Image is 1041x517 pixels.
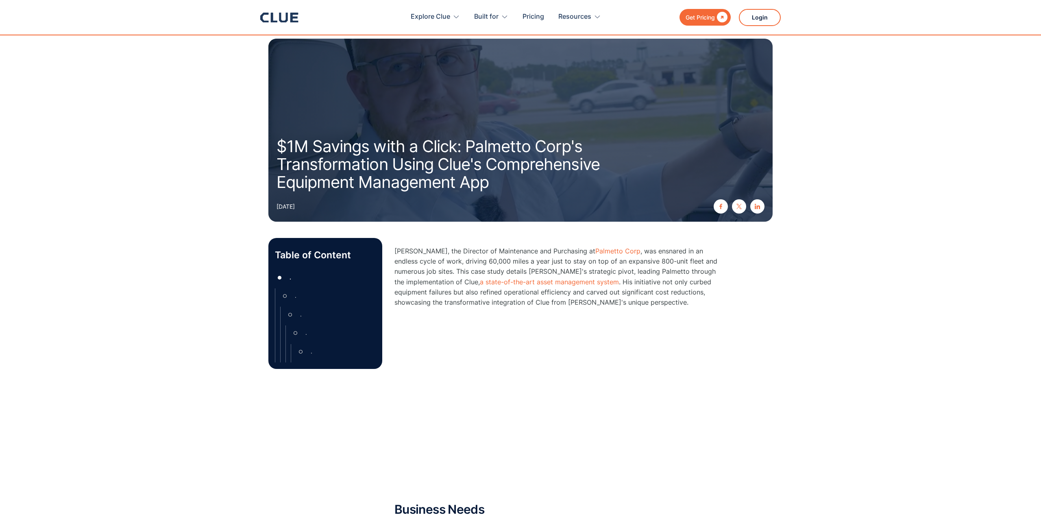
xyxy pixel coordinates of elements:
[411,4,450,30] div: Explore Clue
[277,137,618,191] h1: $1M Savings with a Click: Palmetto Corp's Transformation Using Clue's Comprehensive Equipment Man...
[718,204,723,209] img: facebook icon
[394,503,720,516] h2: Business Needs
[300,310,302,320] div: .
[558,4,591,30] div: Resources
[523,4,544,30] a: Pricing
[275,271,285,284] div: ●
[275,271,376,284] a: ●.
[296,346,306,358] div: ○
[291,327,301,339] div: ○
[295,291,296,301] div: .
[474,4,499,30] div: Built for
[679,9,731,26] a: Get Pricing
[715,12,727,22] div: 
[285,308,376,321] a: ○.
[290,272,291,282] div: .
[305,328,307,338] div: .
[311,347,312,357] div: .
[296,346,376,358] a: ○.
[686,12,715,22] div: Get Pricing
[755,204,760,209] img: linkedin icon
[736,204,742,209] img: twitter X icon
[480,278,619,286] a: a state-of-the-art asset management system
[394,246,720,308] p: [PERSON_NAME], the Director of Maintenance and Purchasing at , was ensnared in an endless cycle o...
[277,201,295,212] div: [DATE]
[739,9,781,26] a: Login
[291,327,376,339] a: ○.
[595,247,640,255] a: Palmetto Corp
[280,290,376,302] a: ○.
[285,308,295,321] div: ○
[280,290,290,302] div: ○
[275,249,376,262] p: Table of Content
